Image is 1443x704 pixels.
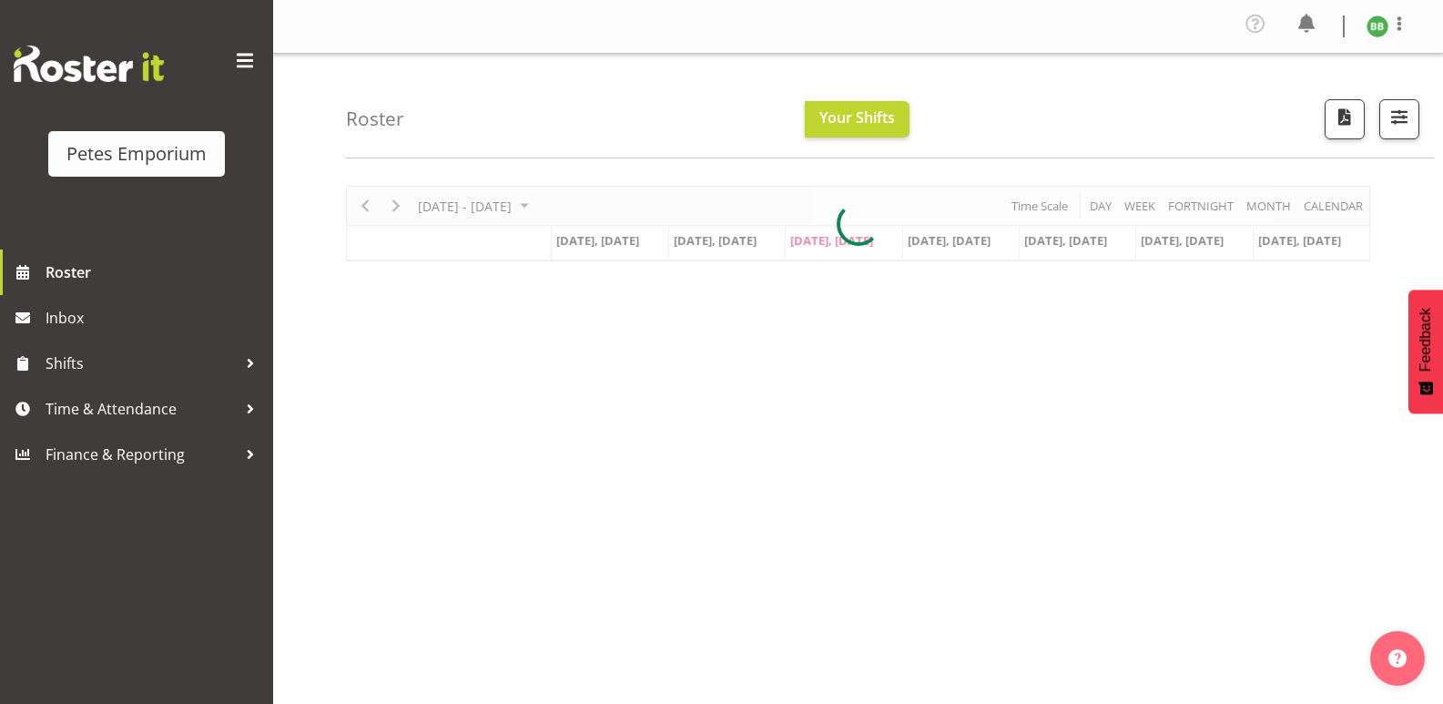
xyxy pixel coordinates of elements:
[66,140,207,168] div: Petes Emporium
[1325,99,1365,139] button: Download a PDF of the roster according to the set date range.
[805,101,909,138] button: Your Shifts
[46,395,237,423] span: Time & Attendance
[1388,649,1407,668] img: help-xxl-2.png
[46,304,264,332] span: Inbox
[346,108,404,129] h4: Roster
[46,441,237,468] span: Finance & Reporting
[46,259,264,286] span: Roster
[1367,15,1388,37] img: beena-bist9974.jpg
[46,350,237,377] span: Shifts
[819,107,895,128] span: Your Shifts
[1408,290,1443,413] button: Feedback - Show survey
[1418,308,1434,372] span: Feedback
[1379,99,1419,139] button: Filter Shifts
[14,46,164,82] img: Rosterit website logo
